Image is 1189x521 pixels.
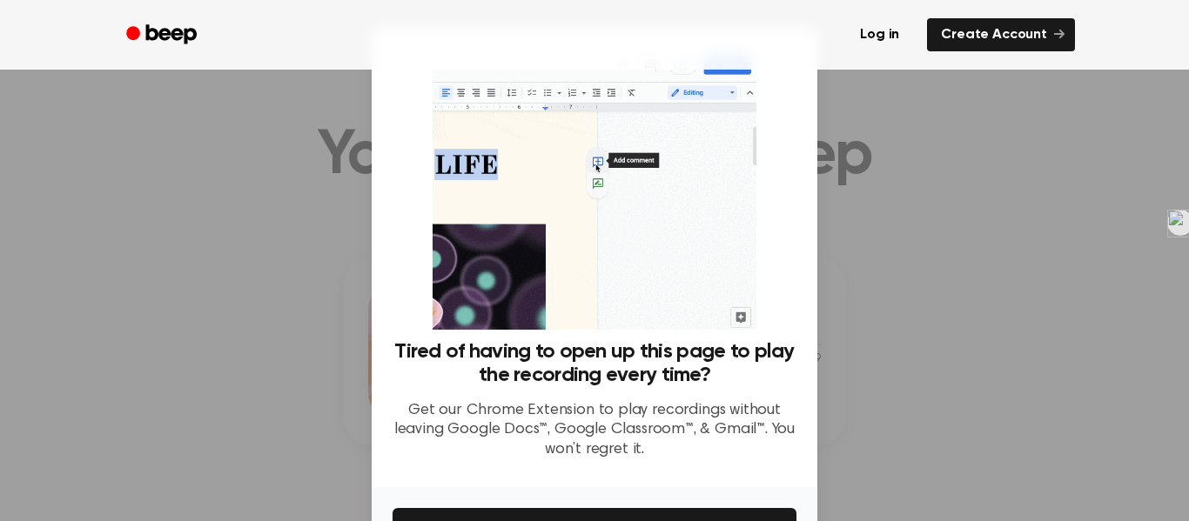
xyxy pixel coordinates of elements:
[393,401,796,460] p: Get our Chrome Extension to play recordings without leaving Google Docs™, Google Classroom™, & Gm...
[843,15,917,55] a: Log in
[927,18,1075,51] a: Create Account
[433,49,756,330] img: Beep extension in action
[393,340,796,387] h3: Tired of having to open up this page to play the recording every time?
[114,18,212,52] a: Beep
